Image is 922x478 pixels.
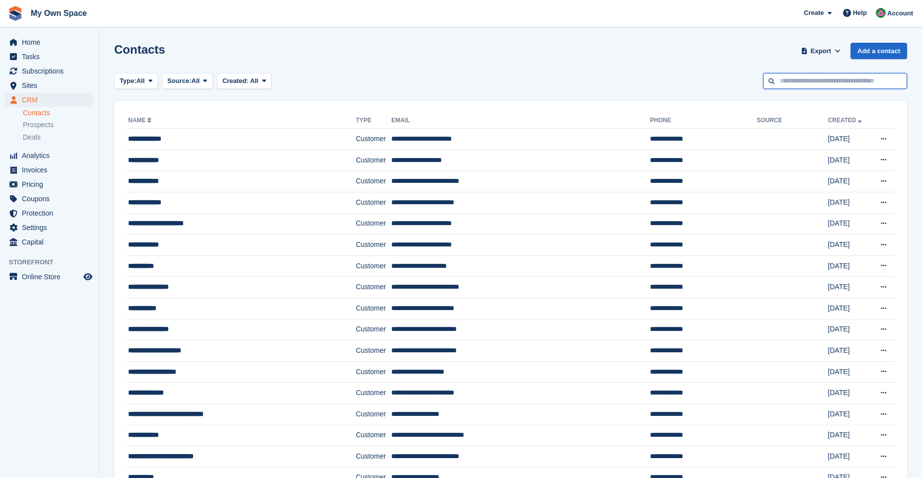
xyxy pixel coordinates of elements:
[5,192,94,206] a: menu
[828,277,870,298] td: [DATE]
[356,235,392,256] td: Customer
[356,361,392,383] td: Customer
[222,77,249,84] span: Created:
[828,150,870,171] td: [DATE]
[9,257,99,267] span: Storefront
[828,403,870,425] td: [DATE]
[828,383,870,404] td: [DATE]
[356,113,392,129] th: Type
[356,192,392,213] td: Customer
[162,73,213,89] button: Source: All
[356,383,392,404] td: Customer
[828,361,870,383] td: [DATE]
[828,298,870,319] td: [DATE]
[82,271,94,283] a: Preview store
[5,64,94,78] a: menu
[5,235,94,249] a: menu
[120,76,137,86] span: Type:
[757,113,828,129] th: Source
[356,213,392,235] td: Customer
[356,340,392,362] td: Customer
[828,192,870,213] td: [DATE]
[27,5,91,21] a: My Own Space
[828,425,870,446] td: [DATE]
[22,79,81,92] span: Sites
[22,177,81,191] span: Pricing
[828,235,870,256] td: [DATE]
[828,255,870,277] td: [DATE]
[887,8,913,18] span: Account
[128,117,153,124] a: Name
[5,35,94,49] a: menu
[356,171,392,192] td: Customer
[22,235,81,249] span: Capital
[356,255,392,277] td: Customer
[356,150,392,171] td: Customer
[22,149,81,162] span: Analytics
[5,149,94,162] a: menu
[5,50,94,64] a: menu
[356,129,392,150] td: Customer
[8,6,23,21] img: stora-icon-8386f47178a22dfd0bd8f6a31ec36ba5ce8667c1dd55bd0f319d3a0aa187defe.svg
[356,277,392,298] td: Customer
[137,76,145,86] span: All
[217,73,272,89] button: Created: All
[22,163,81,177] span: Invoices
[22,270,81,284] span: Online Store
[804,8,824,18] span: Create
[356,298,392,319] td: Customer
[799,43,843,59] button: Export
[356,319,392,340] td: Customer
[22,35,81,49] span: Home
[114,43,165,56] h1: Contacts
[828,171,870,192] td: [DATE]
[23,120,54,130] span: Prospects
[828,340,870,362] td: [DATE]
[23,108,94,118] a: Contacts
[876,8,886,18] img: Lucy Parry
[5,206,94,220] a: menu
[650,113,757,129] th: Phone
[250,77,259,84] span: All
[828,213,870,235] td: [DATE]
[5,221,94,235] a: menu
[828,446,870,468] td: [DATE]
[167,76,191,86] span: Source:
[22,206,81,220] span: Protection
[5,270,94,284] a: menu
[22,50,81,64] span: Tasks
[811,46,831,56] span: Export
[23,132,94,143] a: Deals
[851,43,907,59] a: Add a contact
[5,177,94,191] a: menu
[356,446,392,468] td: Customer
[356,403,392,425] td: Customer
[828,319,870,340] td: [DATE]
[22,221,81,235] span: Settings
[22,192,81,206] span: Coupons
[114,73,158,89] button: Type: All
[853,8,867,18] span: Help
[23,133,41,142] span: Deals
[828,117,864,124] a: Created
[391,113,650,129] th: Email
[192,76,200,86] span: All
[23,120,94,130] a: Prospects
[22,93,81,107] span: CRM
[5,79,94,92] a: menu
[356,425,392,446] td: Customer
[5,163,94,177] a: menu
[828,129,870,150] td: [DATE]
[5,93,94,107] a: menu
[22,64,81,78] span: Subscriptions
